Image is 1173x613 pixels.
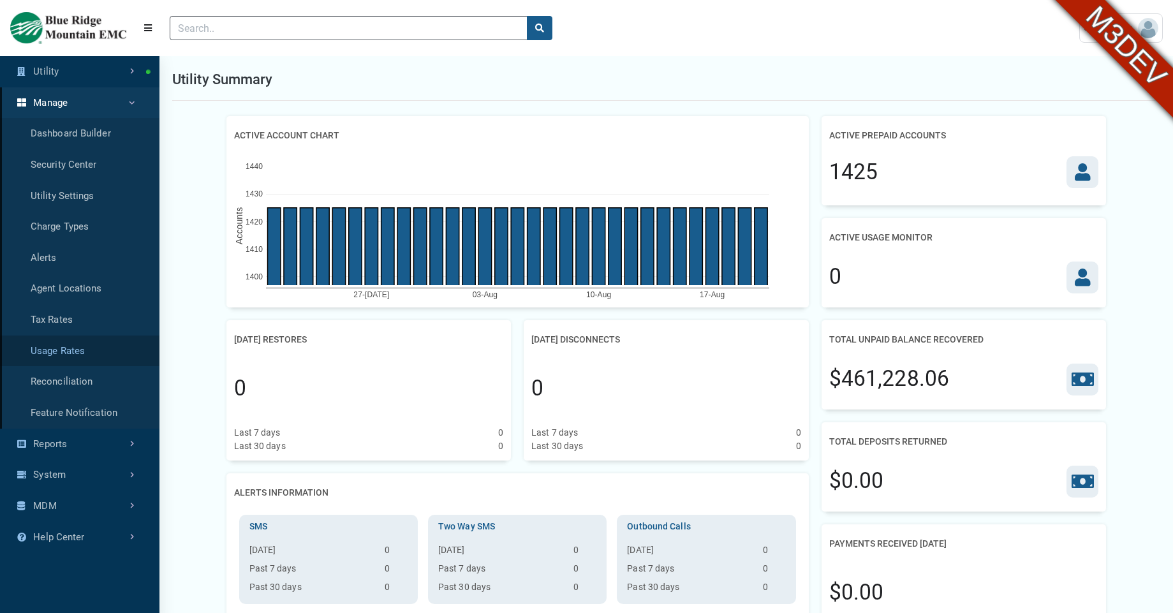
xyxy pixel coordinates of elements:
[829,226,933,249] h2: Active Usage Monitor
[622,543,757,562] th: [DATE]
[758,580,791,599] td: 0
[234,124,339,147] h2: Active Account Chart
[568,562,601,580] td: 0
[234,426,281,439] div: Last 7 days
[234,373,246,404] div: 0
[244,520,413,533] h3: SMS
[568,543,601,562] td: 0
[622,580,757,599] th: Past 30 days
[1084,22,1138,34] span: User Settings
[433,562,568,580] th: Past 7 days
[531,328,620,351] h2: [DATE] Disconnects
[531,426,578,439] div: Last 7 days
[829,124,946,147] h2: Active Prepaid Accounts
[531,373,543,404] div: 0
[433,543,568,562] th: [DATE]
[10,12,126,44] img: GABLU Logo
[244,543,380,562] th: [DATE]
[829,363,949,395] div: $461,228.06
[829,577,884,609] div: $0.00
[234,481,328,505] h2: Alerts Information
[829,465,884,497] div: $0.00
[234,328,307,351] h2: [DATE] Restores
[829,156,878,188] div: 1425
[829,532,947,556] h2: Payments Received [DATE]
[380,562,413,580] td: 0
[380,580,413,599] td: 0
[527,16,552,40] button: search
[433,520,601,533] h3: Two Way SMS
[829,430,947,454] h2: Total Deposits Returned
[498,439,503,453] div: 0
[498,426,503,439] div: 0
[172,69,273,90] h1: Utility Summary
[829,328,984,351] h2: Total Unpaid Balance Recovered
[234,439,286,453] div: Last 30 days
[244,562,380,580] th: Past 7 days
[829,261,841,293] div: 0
[380,543,413,562] td: 0
[796,439,801,453] div: 0
[758,562,791,580] td: 0
[568,580,601,599] td: 0
[136,17,159,40] button: Menu
[244,580,380,599] th: Past 30 days
[170,16,527,40] input: Search
[622,562,757,580] th: Past 7 days
[622,520,790,533] h3: Outbound Calls
[531,439,583,453] div: Last 30 days
[1079,13,1163,43] a: User Settings
[796,426,801,439] div: 0
[433,580,568,599] th: Past 30 days
[758,543,791,562] td: 0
